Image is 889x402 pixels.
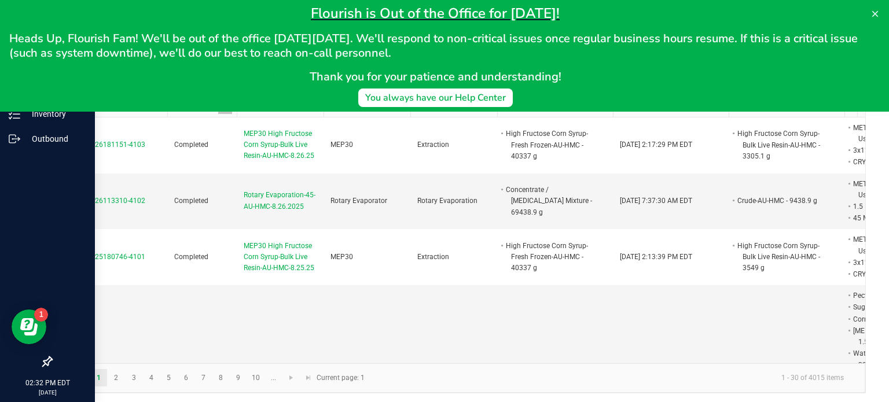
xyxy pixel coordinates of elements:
[90,369,107,386] a: Page 1
[265,369,282,386] a: Page 11
[365,91,506,105] div: You always have our Help Center
[736,240,827,274] li: High Fructose Corn Syrup-Bulk Live Resin-AU-HMC - 3549 g
[244,190,317,212] span: Rotary Evaporation-45-AU-HMC-8.26.2025
[230,369,247,386] a: Page 9
[52,363,865,393] kendo-pager: Current page: 1
[504,240,596,274] li: High Fructose Corn Syrup-Fresh Frozen-AU-HMC - 40337 g
[12,309,46,344] iframe: Resource center
[195,369,212,386] a: Page 7
[504,184,596,218] li: Concentrate / [MEDICAL_DATA] Mixture - 69438.9 g
[9,133,20,145] inline-svg: Outbound
[504,128,596,162] li: High Fructose Corn Syrup-Fresh Frozen-AU-HMC - 40337 g
[330,253,353,261] span: MEP30
[5,378,90,388] p: 02:32 PM EDT
[310,69,561,84] span: Thank you for your patience and understanding!
[9,31,861,61] span: Heads Up, Flourish Fam! We'll be out of the office [DATE][DATE]. We'll respond to non-critical is...
[620,141,692,149] span: [DATE] 2:17:29 PM EDT
[58,197,145,205] span: MP-20250826113310-4102
[244,241,317,274] span: MEP30 High Fructose Corn Syrup-Bulk Live Resin-AU-HMC-8.25.25
[283,369,300,386] a: Go to the next page
[20,107,90,121] p: Inventory
[174,141,208,149] span: Completed
[58,141,145,149] span: MP-20250826181151-4103
[212,369,229,386] a: Page 8
[620,253,692,261] span: [DATE] 2:13:39 PM EDT
[286,373,296,382] span: Go to the next page
[108,369,124,386] a: Page 2
[20,132,90,146] p: Outbound
[417,253,449,261] span: Extraction
[304,373,313,382] span: Go to the last page
[126,369,142,386] a: Page 3
[736,128,827,162] li: High Fructose Corn Syrup-Bulk Live Resin-AU-HMC - 3305.1 g
[58,253,145,261] span: MP-20250825180746-4101
[300,369,317,386] a: Go to the last page
[178,369,194,386] a: Page 6
[174,253,208,261] span: Completed
[417,197,477,205] span: Rotary Evaporation
[160,369,177,386] a: Page 5
[34,308,48,322] iframe: Resource center unread badge
[248,369,265,386] a: Page 10
[417,141,449,149] span: Extraction
[244,128,317,162] span: MEP30 High Fructose Corn Syrup-Bulk Live Resin-AU-HMC-8.26.25
[311,4,560,23] span: Flourish is Out of the Office for [DATE]!
[143,369,160,386] a: Page 4
[620,197,692,205] span: [DATE] 7:37:30 AM EDT
[372,368,853,388] kendo-pager-info: 1 - 30 of 4015 items
[174,197,208,205] span: Completed
[9,108,20,120] inline-svg: Inventory
[330,197,387,205] span: Rotary Evaporator
[736,195,827,206] li: Crude-AU-HMC - 9438.9 g
[330,141,353,149] span: MEP30
[5,388,90,397] p: [DATE]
